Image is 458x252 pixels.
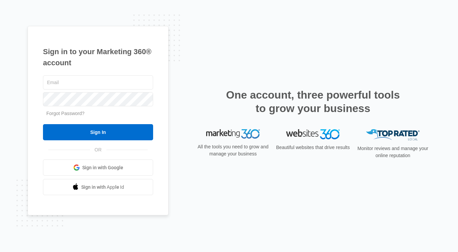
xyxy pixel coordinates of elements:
[206,129,260,139] img: Marketing 360
[43,159,153,176] a: Sign in with Google
[224,88,402,115] h2: One account, three powerful tools to grow your business
[366,129,420,140] img: Top Rated Local
[43,46,153,68] h1: Sign in to your Marketing 360® account
[195,143,271,157] p: All the tools you need to grow and manage your business
[82,164,123,171] span: Sign in with Google
[275,144,351,151] p: Beautiful websites that drive results
[355,145,430,159] p: Monitor reviews and manage your online reputation
[81,184,124,191] span: Sign in with Apple Id
[286,129,340,139] img: Websites 360
[90,146,106,153] span: OR
[43,75,153,89] input: Email
[46,111,85,116] a: Forgot Password?
[43,124,153,140] input: Sign In
[43,179,153,195] a: Sign in with Apple Id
